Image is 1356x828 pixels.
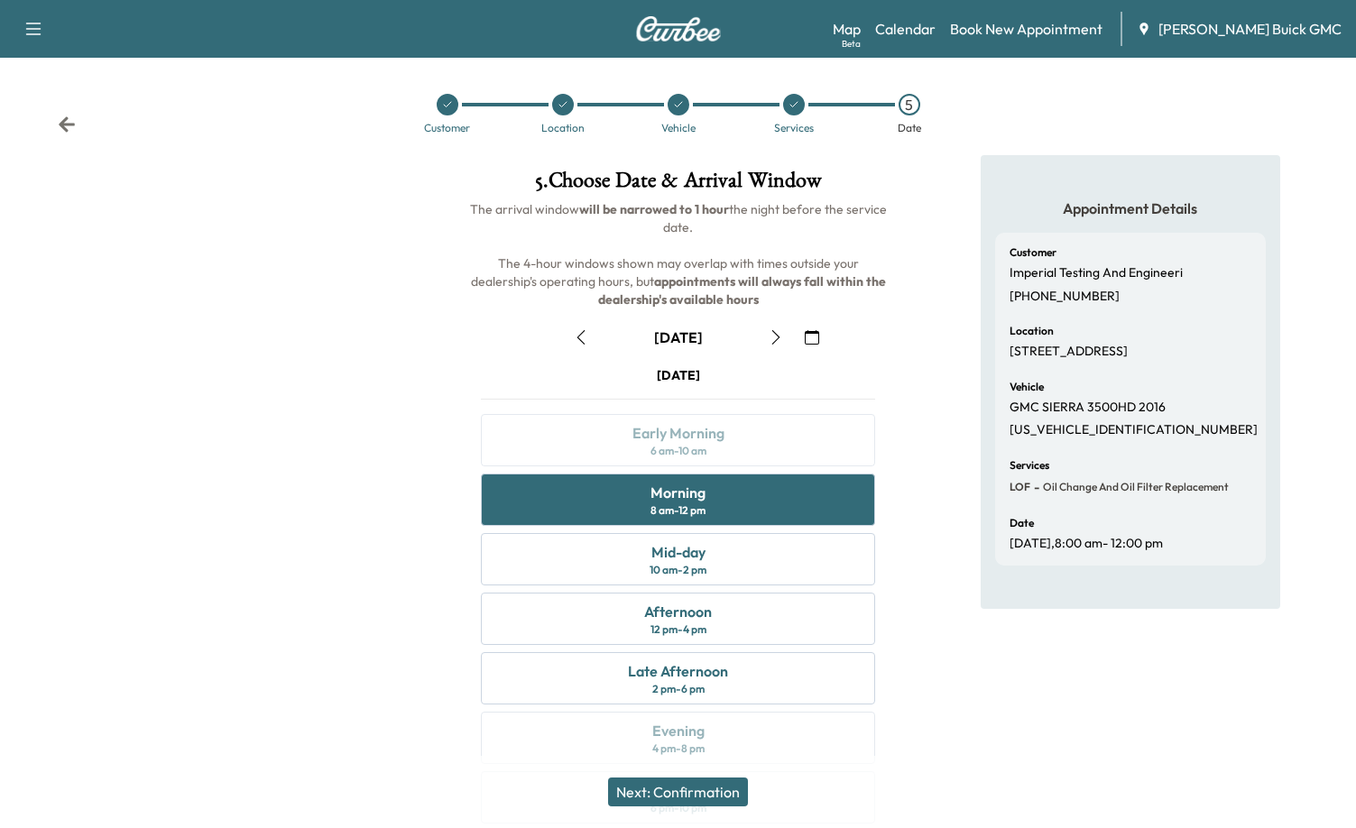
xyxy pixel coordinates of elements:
[1010,326,1054,336] h6: Location
[650,563,706,577] div: 10 am - 2 pm
[1010,518,1034,529] h6: Date
[650,482,706,503] div: Morning
[635,16,722,41] img: Curbee Logo
[774,123,814,133] div: Services
[1039,480,1229,494] span: Oil Change and Oil Filter Replacement
[651,541,706,563] div: Mid-day
[1010,536,1163,552] p: [DATE] , 8:00 am - 12:00 pm
[650,622,706,637] div: 12 pm - 4 pm
[579,201,729,217] b: will be narrowed to 1 hour
[833,18,861,40] a: MapBeta
[1010,344,1128,360] p: [STREET_ADDRESS]
[466,170,890,200] h1: 5 . Choose Date & Arrival Window
[899,94,920,115] div: 5
[661,123,696,133] div: Vehicle
[654,327,703,347] div: [DATE]
[470,201,890,308] span: The arrival window the night before the service date. The 4-hour windows shown may overlap with t...
[1010,289,1120,305] p: [PHONE_NUMBER]
[1158,18,1342,40] span: [PERSON_NAME] Buick GMC
[598,273,889,308] b: appointments will always fall within the dealership's available hours
[1010,247,1056,258] h6: Customer
[657,366,700,384] div: [DATE]
[995,198,1266,218] h5: Appointment Details
[950,18,1102,40] a: Book New Appointment
[1010,422,1258,438] p: [US_VEHICLE_IDENTIFICATION_NUMBER]
[644,601,712,622] div: Afternoon
[1010,480,1030,494] span: LOF
[1010,265,1183,281] p: Imperial Testing And Engineeri
[628,660,728,682] div: Late Afternoon
[1010,460,1049,471] h6: Services
[1030,478,1039,496] span: -
[541,123,585,133] div: Location
[875,18,936,40] a: Calendar
[608,777,748,806] button: Next: Confirmation
[652,682,705,696] div: 2 pm - 6 pm
[1010,382,1044,392] h6: Vehicle
[424,123,470,133] div: Customer
[650,503,706,518] div: 8 am - 12 pm
[898,123,921,133] div: Date
[58,115,76,133] div: Back
[842,37,861,51] div: Beta
[1010,400,1166,416] p: GMC SIERRA 3500HD 2016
